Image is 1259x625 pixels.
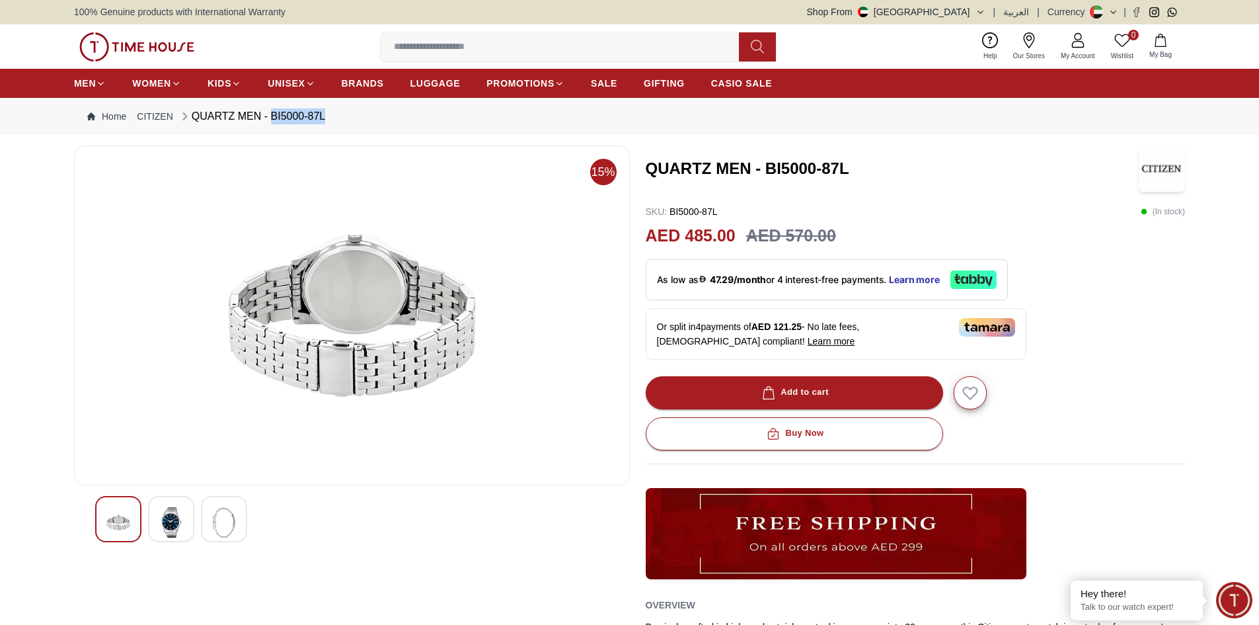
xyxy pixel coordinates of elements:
[1149,7,1159,17] a: Instagram
[1216,582,1252,618] div: Chat Widget
[159,507,183,538] img: QUARTZ MEN - BI5000-87L
[591,71,617,95] a: SALE
[808,336,855,347] span: Learn more
[1081,587,1193,601] div: Hey there!
[268,71,315,95] a: UNISEX
[1081,602,1193,613] p: Talk to our watch expert!
[646,206,668,217] span: SKU :
[137,110,172,123] a: CITIZEN
[751,321,802,332] span: AED 121.25
[646,417,943,450] button: Buy Now
[591,77,617,90] span: SALE
[74,71,106,95] a: MEN
[208,77,231,90] span: KIDS
[711,77,773,90] span: CASIO SALE
[959,318,1015,337] img: Tamara
[993,5,996,19] span: |
[1055,51,1100,61] span: My Account
[87,110,126,123] a: Home
[646,595,695,615] h2: Overview
[1141,205,1185,218] p: ( In stock )
[85,157,619,474] img: QUARTZ MEN - BI5000-87L
[132,71,181,95] a: WOMEN
[74,77,96,90] span: MEN
[646,308,1026,360] div: Or split in 4 payments of - No late fees, [DEMOGRAPHIC_DATA] compliant!
[410,77,461,90] span: LUGGAGE
[1003,5,1029,19] button: العربية
[1008,51,1050,61] span: Our Stores
[746,224,836,249] h3: AED 570.00
[1037,5,1040,19] span: |
[268,77,305,90] span: UNISEX
[978,51,1003,61] span: Help
[1141,31,1180,62] button: My Bag
[212,507,236,538] img: QUARTZ MEN - BI5000-87L
[342,71,384,95] a: BRANDS
[132,77,171,90] span: WOMEN
[975,30,1005,63] a: Help
[342,77,384,90] span: BRANDS
[1144,50,1177,60] span: My Bag
[1048,5,1090,19] div: Currency
[858,7,868,17] img: United Arab Emirates
[1131,7,1141,17] a: Facebook
[1106,51,1139,61] span: Wishlist
[178,108,325,124] div: QUARTZ MEN - BI5000-87L
[410,71,461,95] a: LUGGAGE
[1139,146,1185,192] img: QUARTZ MEN - BI5000-87L
[1124,5,1126,19] span: |
[74,5,286,19] span: 100% Genuine products with International Warranty
[1128,30,1139,40] span: 0
[644,71,685,95] a: GIFTING
[759,385,829,400] div: Add to cart
[208,71,241,95] a: KIDS
[1103,30,1141,63] a: 0Wishlist
[807,5,985,19] button: Shop From[GEOGRAPHIC_DATA]
[79,32,194,62] img: ...
[1167,7,1177,17] a: Whatsapp
[486,71,564,95] a: PROMOTIONS
[486,77,554,90] span: PROMOTIONS
[646,158,1139,179] h3: QUARTZ MEN - BI5000-87L
[644,77,685,90] span: GIFTING
[646,205,718,218] p: BI5000-87L
[646,488,1026,579] img: ...
[106,507,130,538] img: QUARTZ MEN - BI5000-87L
[764,426,823,441] div: Buy Now
[1005,30,1053,63] a: Our Stores
[711,71,773,95] a: CASIO SALE
[74,98,1185,135] nav: Breadcrumb
[646,376,943,409] button: Add to cart
[590,159,617,185] span: 15%
[646,224,736,249] h2: AED 485.00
